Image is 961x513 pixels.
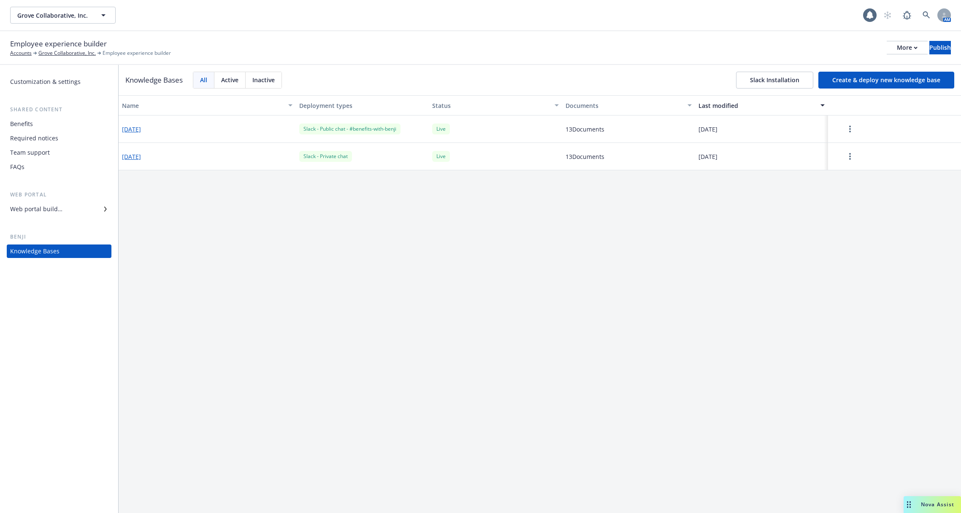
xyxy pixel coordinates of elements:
[10,202,62,216] div: Web portal builder
[299,124,401,134] div: Slack - Public chat - #benefits-with-benji
[119,95,296,115] button: Name
[10,38,107,49] span: Employee experience builder
[296,95,429,115] button: Deployment types
[432,151,450,161] div: Live
[252,75,275,84] span: Inactive
[299,151,352,161] div: Slack - Private chat
[10,75,81,89] div: Customization & settings
[17,11,90,20] span: Grove Collaborative, Inc.
[38,49,96,57] a: Grove Collaborative, Inc.
[698,152,717,161] span: [DATE]
[221,75,238,84] span: Active
[879,7,896,24] a: Start snowing
[122,152,141,161] button: [DATE]
[7,202,111,216] a: Web portal builder
[7,105,111,114] div: Shared content
[929,41,951,54] button: Publish
[125,75,183,86] h3: Knowledge Bases
[7,117,111,131] a: Benefits
[10,7,116,24] button: Grove Collaborative, Inc.
[7,191,111,199] div: Web portal
[918,7,935,24] a: Search
[7,244,111,258] a: Knowledge Bases
[831,148,869,165] button: more
[200,75,207,84] span: All
[10,117,33,131] div: Benefits
[566,101,682,110] div: Documents
[698,125,717,134] span: [DATE]
[897,41,918,54] div: More
[432,101,549,110] div: Status
[122,125,141,134] button: [DATE]
[887,41,928,54] button: More
[695,95,828,115] button: Last modified
[10,49,32,57] a: Accounts
[429,95,562,115] button: Status
[10,160,24,174] div: FAQs
[831,121,869,137] button: more
[566,152,604,161] span: 13 Document s
[818,72,954,89] button: Create & deploy new knowledge base
[736,72,813,89] button: Slack Installation
[122,101,283,110] div: Name
[432,124,450,134] div: Live
[566,125,604,134] span: 13 Document s
[845,151,855,161] a: more
[904,496,914,513] div: Drag to move
[7,160,111,174] a: FAQs
[299,101,425,110] div: Deployment types
[562,95,695,115] button: Documents
[7,233,111,241] div: Benji
[10,244,60,258] div: Knowledge Bases
[845,124,855,134] a: more
[7,146,111,159] a: Team support
[103,49,171,57] span: Employee experience builder
[904,496,961,513] button: Nova Assist
[7,132,111,145] a: Required notices
[921,501,954,508] span: Nova Assist
[698,101,815,110] div: Last modified
[899,7,915,24] a: Report a Bug
[10,132,58,145] div: Required notices
[10,146,50,159] div: Team support
[7,75,111,89] a: Customization & settings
